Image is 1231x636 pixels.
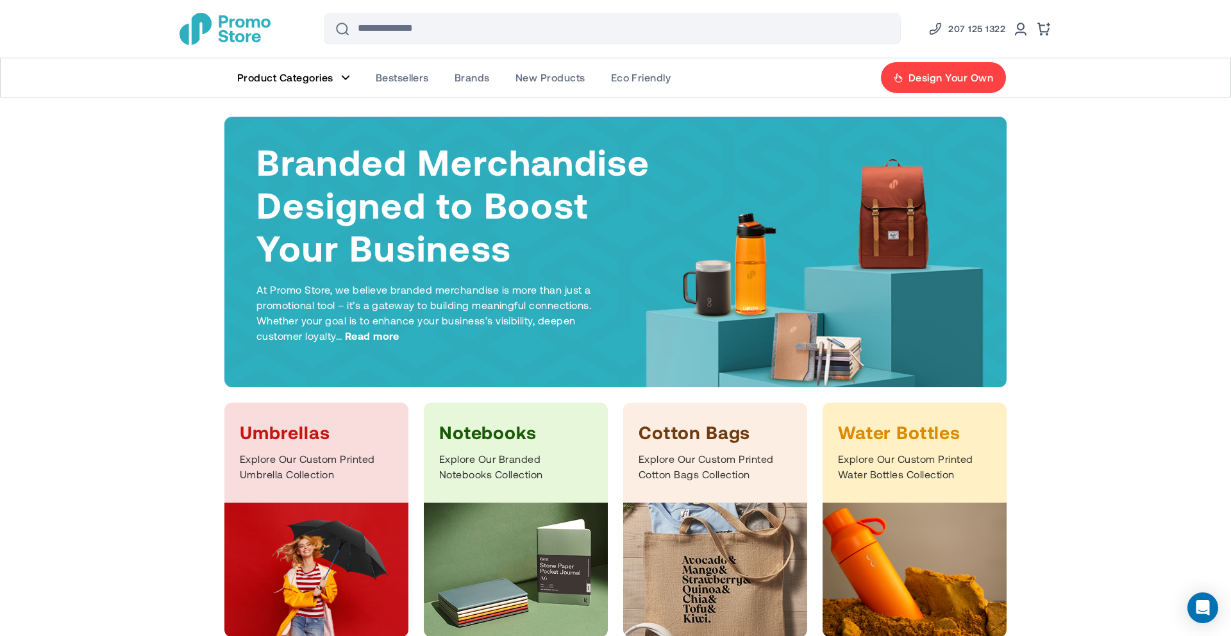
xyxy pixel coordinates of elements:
p: Explore Our Custom Printed Water Bottles Collection [838,451,991,482]
a: Product Categories [224,58,363,97]
span: New Products [515,71,585,84]
span: At Promo Store, we believe branded merchandise is more than just a promotional tool – it’s a gate... [256,283,591,342]
a: Phone [928,21,1005,37]
span: Bestsellers [376,71,429,84]
a: Design Your Own [880,62,1007,94]
div: Open Intercom Messenger [1187,592,1218,623]
a: store logo [180,13,271,45]
h3: Notebooks [439,421,592,444]
p: Explore Our Custom Printed Umbrella Collection [240,451,393,482]
a: Eco Friendly [598,58,684,97]
h3: Water Bottles [838,421,991,444]
a: Brands [442,58,503,97]
span: 207 125 1322 [948,21,1005,37]
span: Product Categories [237,71,333,84]
h3: Umbrellas [240,421,393,444]
h1: Branded Merchandise Designed to Boost Your Business [256,140,651,269]
a: Bestsellers [363,58,442,97]
p: Explore Our Branded Notebooks Collection [439,451,592,482]
img: Products [637,153,996,413]
button: Search [327,13,358,44]
span: Eco Friendly [611,71,671,84]
h3: Cotton Bags [639,421,792,444]
img: Promotional Merchandise [180,13,271,45]
p: Explore Our Custom Printed Cotton Bags Collection [639,451,792,482]
span: Read more [345,328,399,344]
span: Design Your Own [909,71,993,84]
a: New Products [503,58,598,97]
span: Brands [455,71,490,84]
